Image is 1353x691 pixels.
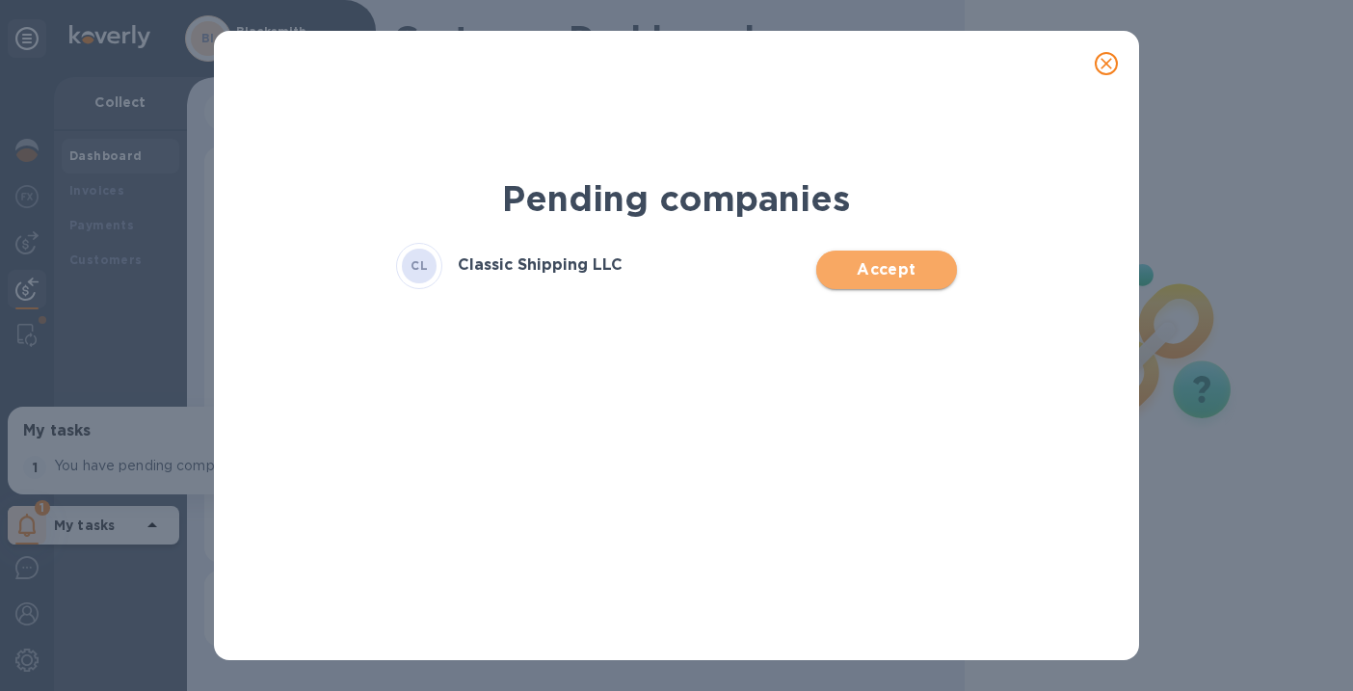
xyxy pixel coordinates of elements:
[502,177,850,220] b: Pending companies
[458,256,623,275] h3: Classic Shipping LLC
[832,258,941,281] span: Accept
[816,251,956,289] button: Accept
[411,258,428,273] b: CL
[1083,40,1129,87] button: close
